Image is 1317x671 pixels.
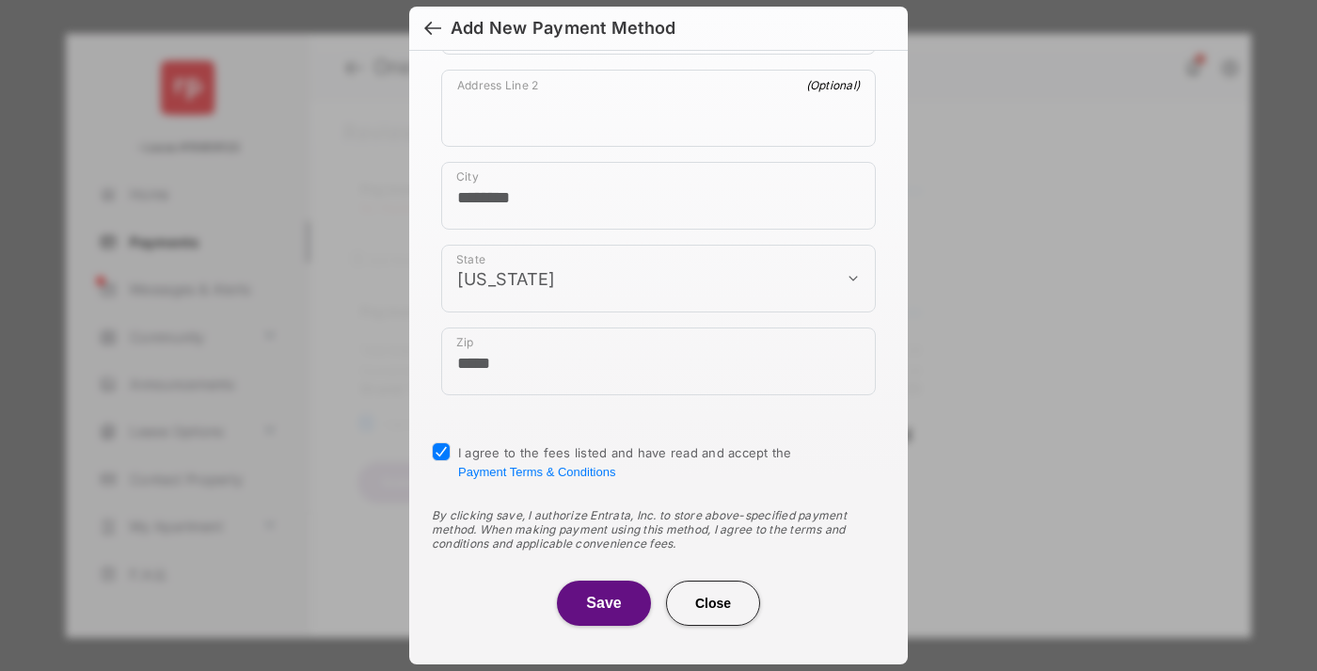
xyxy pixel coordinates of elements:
button: Save [557,581,651,626]
span: I agree to the fees listed and have read and accept the [458,445,792,479]
button: I agree to the fees listed and have read and accept the [458,465,615,479]
div: Add New Payment Method [451,18,675,39]
div: payment_method_screening[postal_addresses][addressLine2] [441,70,876,147]
div: By clicking save, I authorize Entrata, Inc. to store above-specified payment method. When making ... [432,508,885,551]
div: payment_method_screening[postal_addresses][administrativeArea] [441,245,876,312]
div: payment_method_screening[postal_addresses][postalCode] [441,328,876,395]
div: payment_method_screening[postal_addresses][locality] [441,162,876,230]
button: Close [666,581,760,626]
